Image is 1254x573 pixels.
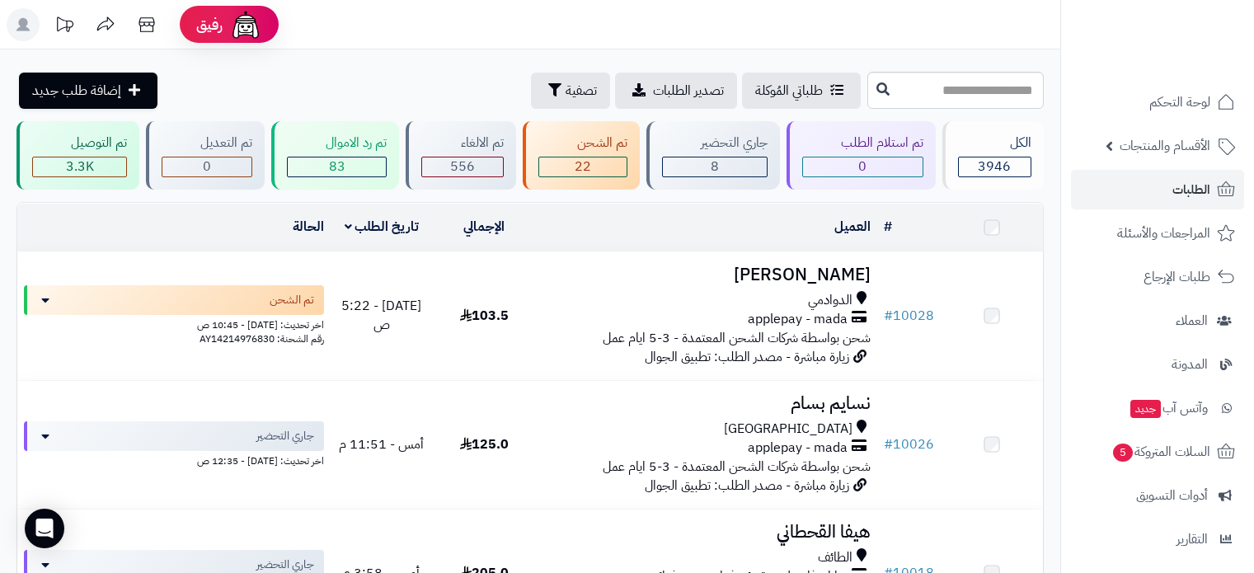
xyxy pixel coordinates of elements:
a: العملاء [1071,301,1244,341]
span: التقارير [1177,528,1208,551]
a: تم التوصيل 3.3K [13,121,143,190]
img: ai-face.png [229,8,262,41]
div: تم التوصيل [32,134,127,153]
div: تم الالغاء [421,134,503,153]
div: Open Intercom Messenger [25,509,64,548]
span: طلباتي المُوكلة [755,81,823,101]
span: applepay - mada [748,439,848,458]
span: زيارة مباشرة - مصدر الطلب: تطبيق الجوال [645,347,849,367]
a: تم استلام الطلب 0 [783,121,939,190]
a: وآتس آبجديد [1071,388,1244,428]
a: #10026 [884,434,934,454]
span: تصفية [566,81,597,101]
div: 0 [803,157,923,176]
div: 8 [663,157,767,176]
span: المدونة [1172,353,1208,376]
a: الحالة [293,217,324,237]
a: تصدير الطلبات [615,73,737,109]
span: لوحة التحكم [1149,91,1210,114]
span: وآتس آب [1129,397,1208,420]
h3: هيفا القحطاني [542,523,870,542]
span: 3.3K [66,157,94,176]
span: تم الشحن [270,292,314,308]
a: تم التعديل 0 [143,121,268,190]
a: تم الالغاء 556 [402,121,519,190]
div: 556 [422,157,502,176]
span: # [884,306,893,326]
span: 0 [858,157,867,176]
span: شحن بواسطة شركات الشحن المعتمدة - 3-5 ايام عمل [603,457,871,477]
span: رقم الشحنة: AY14214976830 [200,331,324,346]
a: جاري التحضير 8 [643,121,783,190]
div: اخر تحديث: [DATE] - 10:45 ص [24,315,324,332]
div: 3277 [33,157,126,176]
div: الكل [958,134,1031,153]
div: 22 [539,157,627,176]
div: جاري التحضير [662,134,768,153]
a: الكل3946 [939,121,1047,190]
a: السلات المتروكة5 [1071,432,1244,472]
span: زيارة مباشرة - مصدر الطلب: تطبيق الجوال [645,476,849,496]
span: 3946 [978,157,1011,176]
a: تم رد الاموال 83 [268,121,402,190]
span: 83 [329,157,345,176]
span: تصدير الطلبات [653,81,724,101]
span: الطائف [818,548,852,567]
div: تم استلام الطلب [802,134,923,153]
div: اخر تحديث: [DATE] - 12:35 ص [24,451,324,468]
span: [DATE] - 5:22 ص [341,296,421,335]
span: 0 [203,157,211,176]
span: السلات المتروكة [1111,440,1210,463]
span: 5 [1113,444,1133,462]
span: أدوات التسويق [1136,484,1208,507]
a: تحديثات المنصة [44,8,85,45]
span: جاري التحضير [256,557,314,573]
span: شحن بواسطة شركات الشحن المعتمدة - 3-5 ايام عمل [603,328,871,348]
div: تم التعديل [162,134,252,153]
span: applepay - mada [748,310,848,329]
h3: [PERSON_NAME] [542,265,870,284]
span: المراجعات والأسئلة [1117,222,1210,245]
img: logo-2.png [1142,45,1238,79]
a: #10028 [884,306,934,326]
span: الطلبات [1172,178,1210,201]
a: تم الشحن 22 [519,121,643,190]
span: 103.5 [460,306,509,326]
a: الطلبات [1071,170,1244,209]
a: تاريخ الطلب [345,217,420,237]
span: [GEOGRAPHIC_DATA] [724,420,852,439]
span: جديد [1130,400,1161,418]
h3: نسايم بسام [542,394,870,413]
a: طلباتي المُوكلة [742,73,861,109]
span: 22 [575,157,591,176]
span: إضافة طلب جديد [32,81,121,101]
span: طلبات الإرجاع [1144,265,1210,289]
span: 8 [711,157,719,176]
span: الدوادمي [808,291,852,310]
a: إضافة طلب جديد [19,73,157,109]
a: # [884,217,892,237]
button: تصفية [531,73,610,109]
a: التقارير [1071,519,1244,559]
a: أدوات التسويق [1071,476,1244,515]
div: 0 [162,157,251,176]
span: جاري التحضير [256,428,314,444]
span: أمس - 11:51 م [339,434,424,454]
span: رفيق [196,15,223,35]
a: العميل [834,217,871,237]
a: لوحة التحكم [1071,82,1244,122]
a: طلبات الإرجاع [1071,257,1244,297]
span: الأقسام والمنتجات [1120,134,1210,157]
span: # [884,434,893,454]
a: الإجمالي [463,217,505,237]
a: المدونة [1071,345,1244,384]
span: 556 [450,157,475,176]
span: العملاء [1176,309,1208,332]
div: تم الشحن [538,134,627,153]
div: تم رد الاموال [287,134,387,153]
div: 83 [288,157,386,176]
span: 125.0 [460,434,509,454]
a: المراجعات والأسئلة [1071,214,1244,253]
